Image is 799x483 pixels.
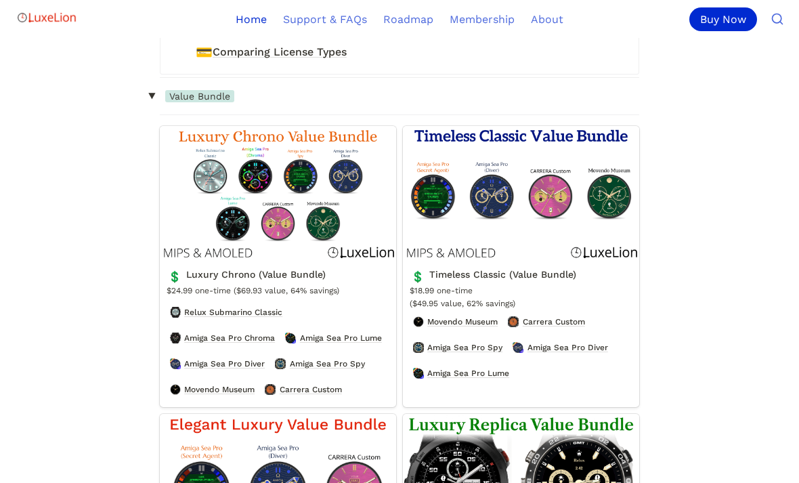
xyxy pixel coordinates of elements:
[196,44,209,58] span: 💳
[140,90,163,102] span: ‣
[16,4,77,31] img: Logo
[403,126,639,407] a: Timeless Classic (Value Bundle)
[192,42,628,62] a: 💳Comparing License Types
[213,44,347,60] span: Comparing License Types
[165,90,234,102] span: Value Bundle
[160,126,396,407] a: Luxury Chrono (Value Bundle)
[689,7,757,31] div: Buy Now
[689,7,762,31] a: Buy Now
